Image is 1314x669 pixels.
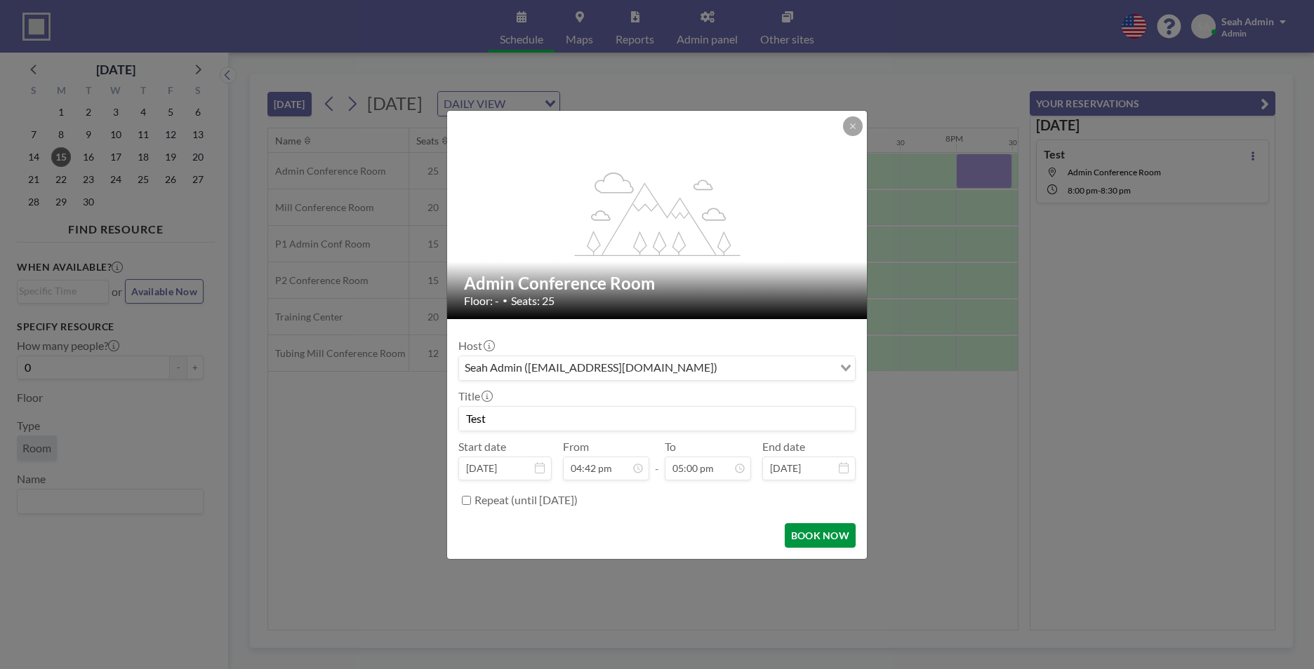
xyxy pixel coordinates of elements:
[464,273,851,294] h2: Admin Conference Room
[459,407,855,431] input: Seah's reservation
[511,294,555,308] span: Seats: 25
[458,440,506,454] label: Start date
[458,339,493,353] label: Host
[462,359,720,377] span: Seah Admin ([EMAIL_ADDRESS][DOMAIN_NAME])
[785,523,856,548] button: BOOK NOW
[474,493,578,507] label: Repeat (until [DATE])
[503,295,507,306] span: •
[762,440,805,454] label: End date
[665,440,676,454] label: To
[575,171,741,255] g: flex-grow: 1.2;
[464,294,499,308] span: Floor: -
[722,359,832,377] input: Search for option
[459,356,855,380] div: Search for option
[563,440,589,454] label: From
[458,389,491,403] label: Title
[655,445,659,475] span: -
